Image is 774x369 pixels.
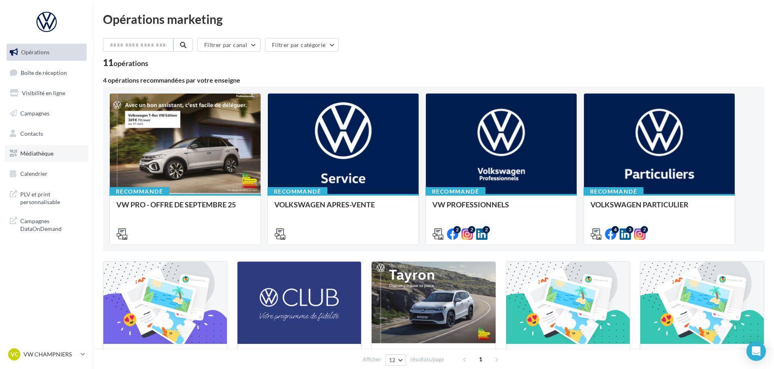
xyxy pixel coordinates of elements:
a: Médiathèque [5,145,88,162]
div: Recommandé [584,187,644,196]
div: 4 [612,226,619,233]
span: Opérations [21,49,49,55]
button: 12 [385,354,406,366]
a: Boîte de réception [5,64,88,81]
div: 3 [626,226,633,233]
span: Campagnes [20,110,49,117]
span: Médiathèque [20,150,53,157]
span: PLV et print personnalisable [20,189,83,206]
div: VOLKSWAGEN PARTICULIER [590,200,728,217]
a: VC VW CHAMPNIERS [6,347,87,362]
div: VOLKSWAGEN APRES-VENTE [274,200,412,217]
span: Afficher [363,356,381,363]
div: Recommandé [425,187,485,196]
a: Campagnes DataOnDemand [5,212,88,236]
a: PLV et print personnalisable [5,186,88,209]
div: VW PROFESSIONNELS [432,200,570,217]
div: Open Intercom Messenger [746,341,766,361]
span: Boîte de réception [21,69,67,76]
span: Calendrier [20,170,47,177]
div: opérations [113,60,148,67]
span: 12 [389,357,396,363]
a: Visibilité en ligne [5,85,88,102]
span: résultats/page [411,356,444,363]
p: VW CHAMPNIERS [24,350,77,358]
div: Recommandé [267,187,327,196]
span: Visibilité en ligne [22,90,65,96]
a: Contacts [5,125,88,142]
div: 4 opérations recommandées par votre enseigne [103,77,764,83]
div: Recommandé [109,187,169,196]
span: Contacts [20,130,43,137]
a: Campagnes [5,105,88,122]
div: 11 [103,58,148,67]
span: Campagnes DataOnDemand [20,215,83,233]
div: 2 [641,226,648,233]
button: Filtrer par catégorie [265,38,339,52]
span: 1 [474,353,487,366]
div: Opérations marketing [103,13,764,25]
div: VW PRO - OFFRE DE SEPTEMBRE 25 [116,200,254,217]
span: VC [11,350,18,358]
div: 2 [483,226,490,233]
button: Filtrer par canal [197,38,261,52]
a: Opérations [5,44,88,61]
a: Calendrier [5,165,88,182]
div: 2 [453,226,461,233]
div: 2 [468,226,475,233]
